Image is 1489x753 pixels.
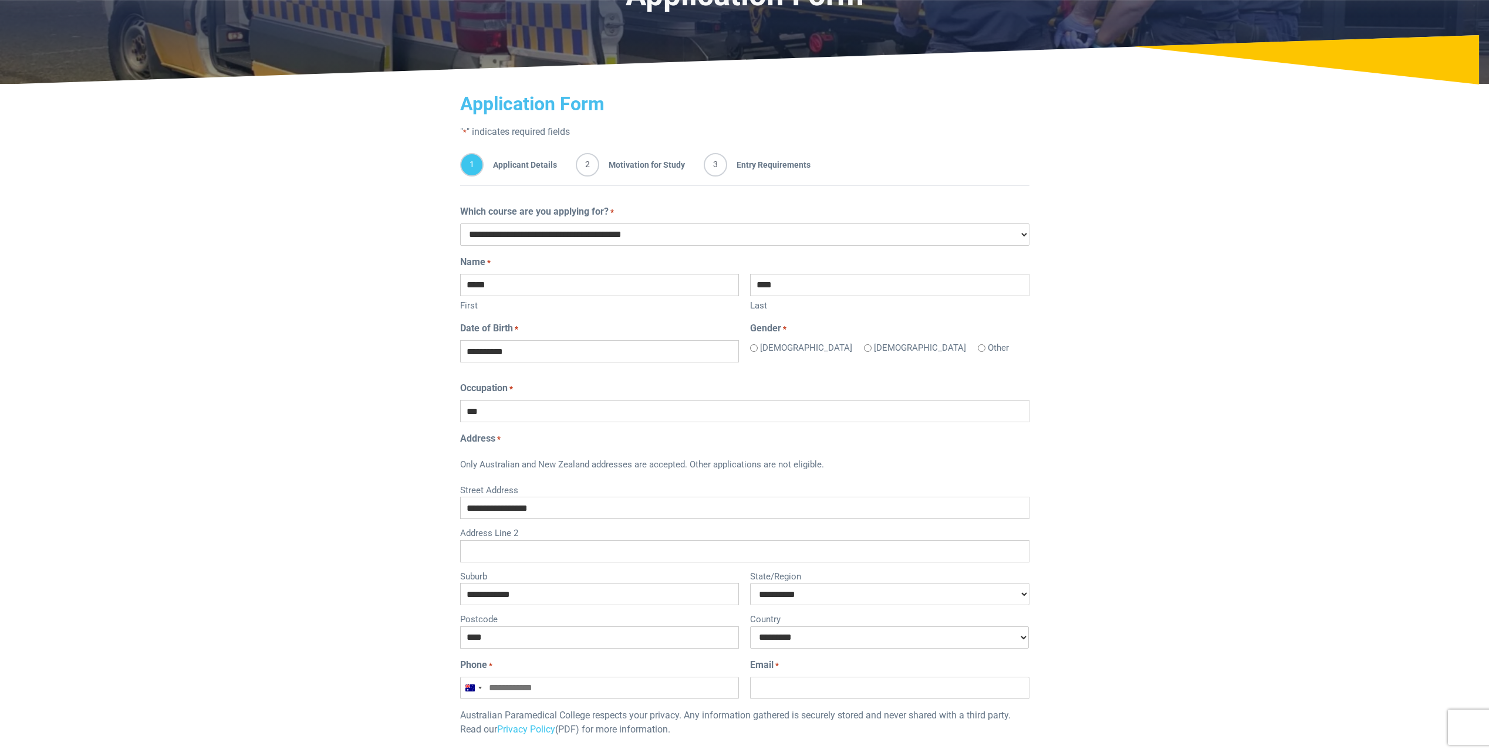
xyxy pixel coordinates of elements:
[460,658,492,672] label: Phone
[461,677,485,698] button: Selected country
[460,296,739,313] label: First
[727,153,811,177] span: Entry Requirements
[460,153,484,177] span: 1
[750,296,1029,313] label: Last
[988,341,1009,355] label: Other
[460,524,1029,540] label: Address Line 2
[576,153,599,177] span: 2
[460,610,739,626] label: Postcode
[460,567,739,584] label: Suburb
[460,481,1029,497] label: Street Address
[460,205,614,219] label: Which course are you applying for?
[750,658,779,672] label: Email
[750,321,1029,335] legend: Gender
[460,255,1029,269] legend: Name
[460,125,1029,139] p: " " indicates required fields
[874,341,966,355] label: [DEMOGRAPHIC_DATA]
[750,610,1029,626] label: Country
[704,153,727,177] span: 3
[497,724,555,735] a: Privacy Policy
[460,321,518,335] label: Date of Birth
[460,708,1029,737] p: Australian Paramedical College respects your privacy. Any information gathered is securely stored...
[460,450,1029,481] div: Only Australian and New Zealand addresses are accepted. Other applications are not eligible.
[599,153,685,177] span: Motivation for Study
[460,93,1029,115] h2: Application Form
[484,153,557,177] span: Applicant Details
[760,341,852,355] label: [DEMOGRAPHIC_DATA]
[460,432,1029,446] legend: Address
[460,381,513,395] label: Occupation
[750,567,1029,584] label: State/Region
